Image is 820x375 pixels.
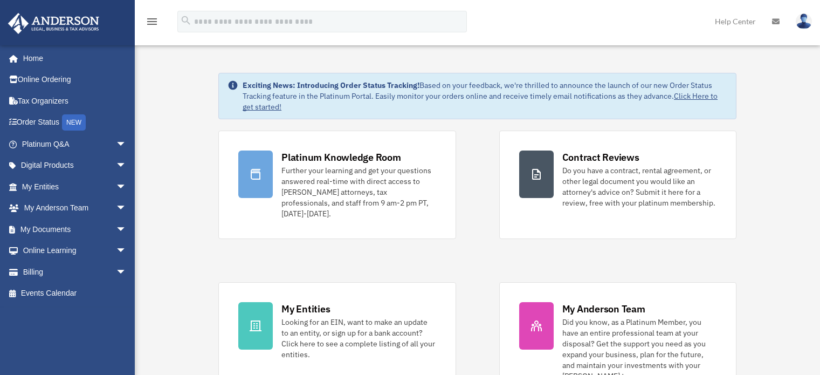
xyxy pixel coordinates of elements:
a: Platinum Q&Aarrow_drop_down [8,133,143,155]
span: arrow_drop_down [116,261,137,283]
a: Contract Reviews Do you have a contract, rental agreement, or other legal document you would like... [499,131,736,239]
div: Do you have a contract, rental agreement, or other legal document you would like an attorney's ad... [562,165,716,208]
a: Click Here to get started! [243,91,718,112]
span: arrow_drop_down [116,240,137,262]
a: Events Calendar [8,283,143,304]
a: My Entitiesarrow_drop_down [8,176,143,197]
span: arrow_drop_down [116,219,137,241]
div: NEW [62,114,86,131]
strong: Exciting News: Introducing Order Status Tracking! [243,80,419,90]
i: search [180,15,192,26]
div: Further your learning and get your questions answered real-time with direct access to [PERSON_NAM... [281,165,436,219]
span: arrow_drop_down [116,176,137,198]
div: Looking for an EIN, want to make an update to an entity, or sign up for a bank account? Click her... [281,317,436,360]
a: menu [146,19,159,28]
a: Online Ordering [8,69,143,91]
a: Digital Productsarrow_drop_down [8,155,143,176]
a: Home [8,47,137,69]
img: Anderson Advisors Platinum Portal [5,13,102,34]
div: Based on your feedback, we're thrilled to announce the launch of our new Order Status Tracking fe... [243,80,727,112]
a: Tax Organizers [8,90,143,112]
img: User Pic [796,13,812,29]
span: arrow_drop_down [116,197,137,220]
span: arrow_drop_down [116,133,137,155]
a: Billingarrow_drop_down [8,261,143,283]
a: Order StatusNEW [8,112,143,134]
div: Platinum Knowledge Room [281,151,401,164]
i: menu [146,15,159,28]
a: My Anderson Teamarrow_drop_down [8,197,143,219]
div: My Entities [281,302,330,316]
div: My Anderson Team [562,302,645,316]
a: Online Learningarrow_drop_down [8,240,143,262]
a: Platinum Knowledge Room Further your learning and get your questions answered real-time with dire... [218,131,456,239]
a: My Documentsarrow_drop_down [8,219,143,240]
span: arrow_drop_down [116,155,137,177]
div: Contract Reviews [562,151,639,164]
